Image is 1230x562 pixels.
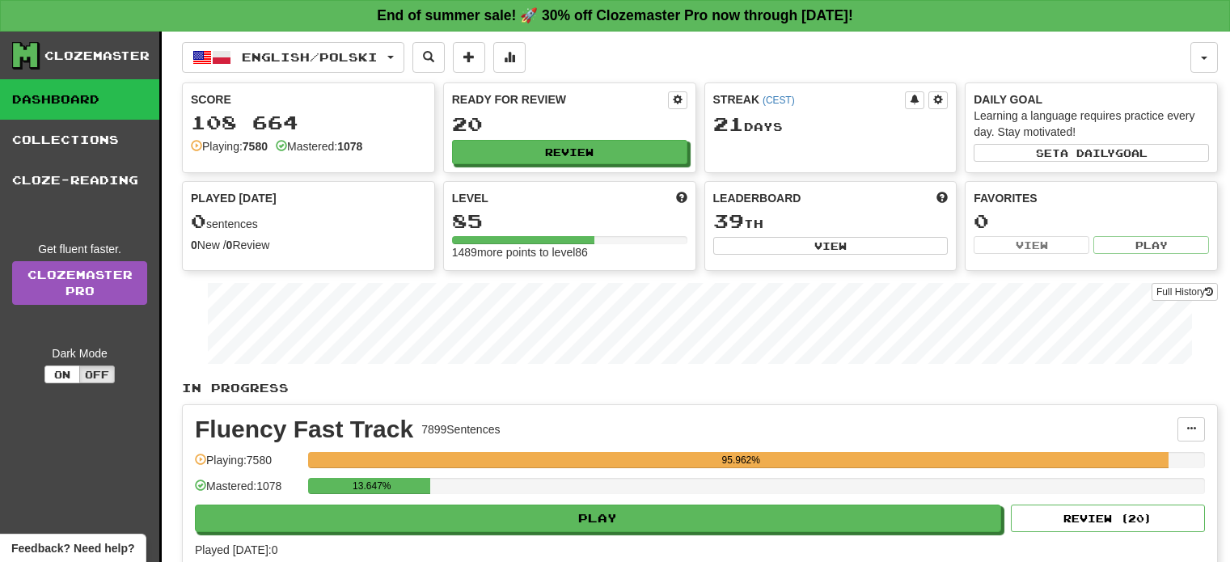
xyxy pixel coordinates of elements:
div: 20 [452,114,687,134]
strong: 7580 [243,140,268,153]
div: Day s [713,114,949,135]
button: Review [452,140,687,164]
div: Clozemaster [44,48,150,64]
div: Score [191,91,426,108]
div: New / Review [191,237,426,253]
button: Add sentence to collection [453,42,485,73]
button: More stats [493,42,526,73]
button: Seta dailygoal [974,144,1209,162]
div: 95.962% [313,452,1169,468]
span: 39 [713,209,744,232]
button: On [44,366,80,383]
div: 13.647% [313,478,430,494]
button: Review (20) [1011,505,1205,532]
strong: End of summer sale! 🚀 30% off Clozemaster Pro now through [DATE]! [377,7,853,23]
button: Search sentences [412,42,445,73]
div: Favorites [974,190,1209,206]
div: 7899 Sentences [421,421,500,437]
span: English / Polski [242,50,378,64]
div: Playing: 7580 [195,452,300,479]
span: Score more points to level up [676,190,687,206]
div: Get fluent faster. [12,241,147,257]
div: 85 [452,211,687,231]
strong: 0 [226,239,233,251]
span: Played [DATE]: 0 [195,543,277,556]
a: ClozemasterPro [12,261,147,305]
span: Open feedback widget [11,540,134,556]
div: Daily Goal [974,91,1209,108]
span: 21 [713,112,744,135]
strong: 0 [191,239,197,251]
div: 1489 more points to level 86 [452,244,687,260]
span: Played [DATE] [191,190,277,206]
button: English/Polski [182,42,404,73]
div: Mastered: 1078 [195,478,300,505]
div: th [713,211,949,232]
span: This week in points, UTC [936,190,948,206]
button: Play [1093,236,1209,254]
span: 0 [191,209,206,232]
span: Leaderboard [713,190,801,206]
p: In Progress [182,380,1218,396]
a: (CEST) [763,95,795,106]
button: Full History [1152,283,1218,301]
button: Play [195,505,1001,532]
div: 0 [974,211,1209,231]
div: Fluency Fast Track [195,417,413,442]
button: Off [79,366,115,383]
div: Streak [713,91,906,108]
div: Mastered: [276,138,362,154]
span: Level [452,190,488,206]
div: sentences [191,211,426,232]
div: Dark Mode [12,345,147,361]
button: View [974,236,1089,254]
span: a daily [1060,147,1115,158]
div: Playing: [191,138,268,154]
div: 108 664 [191,112,426,133]
strong: 1078 [337,140,362,153]
div: Learning a language requires practice every day. Stay motivated! [974,108,1209,140]
div: Ready for Review [452,91,668,108]
button: View [713,237,949,255]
